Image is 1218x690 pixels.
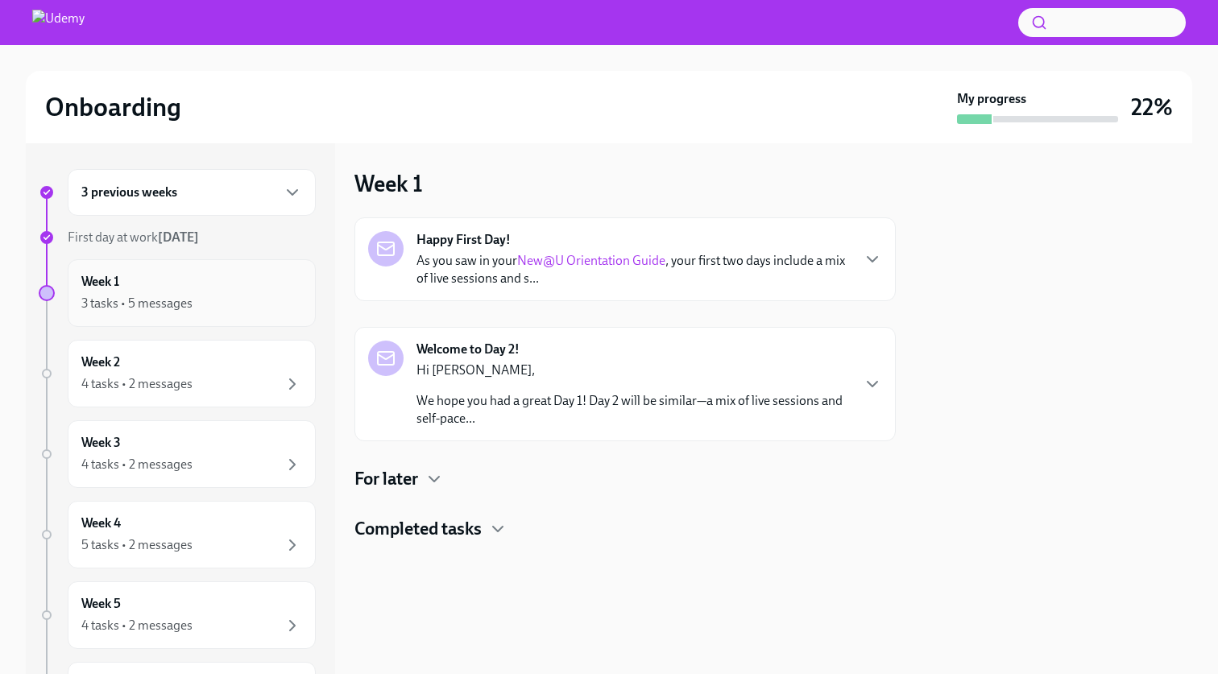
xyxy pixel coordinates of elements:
[354,517,896,541] div: Completed tasks
[81,273,119,291] h6: Week 1
[354,467,896,491] div: For later
[957,90,1026,108] strong: My progress
[416,392,850,428] p: We hope you had a great Day 1! Day 2 will be similar—a mix of live sessions and self-pace...
[1131,93,1173,122] h3: 22%
[39,340,316,407] a: Week 24 tasks • 2 messages
[158,229,199,245] strong: [DATE]
[81,434,121,452] h6: Week 3
[81,536,193,554] div: 5 tasks • 2 messages
[81,184,177,201] h6: 3 previous weeks
[416,231,511,249] strong: Happy First Day!
[39,501,316,568] a: Week 45 tasks • 2 messages
[39,259,316,327] a: Week 13 tasks • 5 messages
[68,169,316,216] div: 3 previous weeks
[354,517,482,541] h4: Completed tasks
[39,229,316,246] a: First day at work[DATE]
[81,617,193,634] div: 4 tasks • 2 messages
[81,456,193,473] div: 4 tasks • 2 messages
[68,229,199,245] span: First day at work
[81,353,120,371] h6: Week 2
[45,91,181,123] h2: Onboarding
[517,253,665,268] a: New@U Orientation Guide
[32,10,85,35] img: Udemy
[81,295,193,312] div: 3 tasks • 5 messages
[81,375,193,393] div: 4 tasks • 2 messages
[354,467,418,491] h4: For later
[39,420,316,488] a: Week 34 tasks • 2 messages
[354,169,423,198] h3: Week 1
[416,341,520,358] strong: Welcome to Day 2!
[416,252,850,287] p: As you saw in your , your first two days include a mix of live sessions and s...
[81,595,121,613] h6: Week 5
[39,581,316,649] a: Week 54 tasks • 2 messages
[81,514,121,532] h6: Week 4
[416,362,850,379] p: Hi [PERSON_NAME],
